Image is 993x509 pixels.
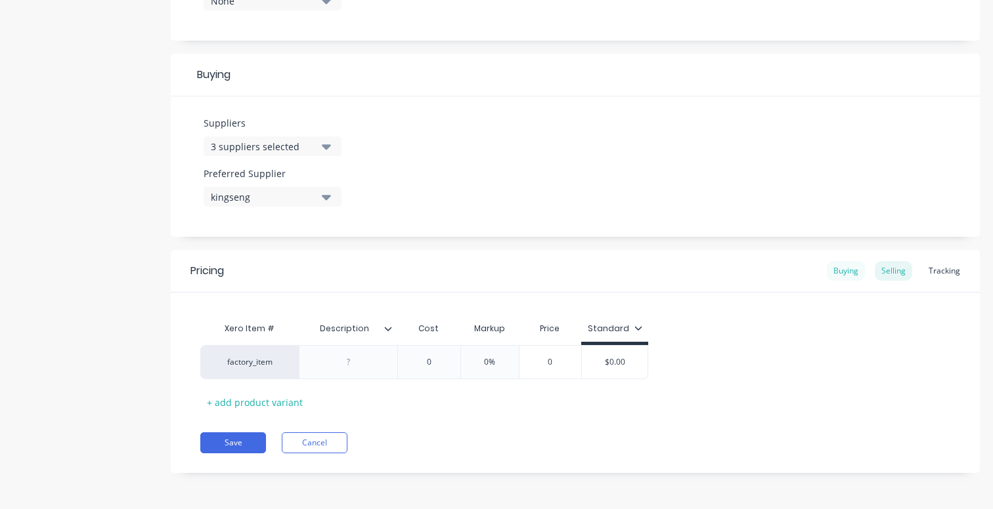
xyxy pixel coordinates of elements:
[518,346,583,378] div: 0
[213,356,286,368] div: factory_item
[204,116,342,130] label: Suppliers
[211,140,316,153] div: 3 suppliers selected
[200,392,309,413] div: + add product variant
[875,261,912,281] div: Selling
[922,261,967,281] div: Tracking
[282,432,347,453] button: Cancel
[827,261,865,281] div: Buying
[519,316,582,342] div: Price
[460,316,519,342] div: Markup
[582,346,648,378] div: $0.00
[457,346,523,378] div: 0%
[190,263,224,279] div: Pricing
[200,316,299,342] div: Xero Item #
[204,187,342,207] button: kingseng
[588,323,642,335] div: Standard
[171,54,980,96] div: Buying
[204,167,342,180] label: Preferred Supplier
[396,346,462,378] div: 0
[211,190,316,204] div: kingseng
[200,432,266,453] button: Save
[397,316,460,342] div: Cost
[200,345,648,379] div: factory_item00%0$0.00
[204,136,342,156] button: 3 suppliers selected
[299,316,397,342] div: Description
[299,312,389,345] div: Description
